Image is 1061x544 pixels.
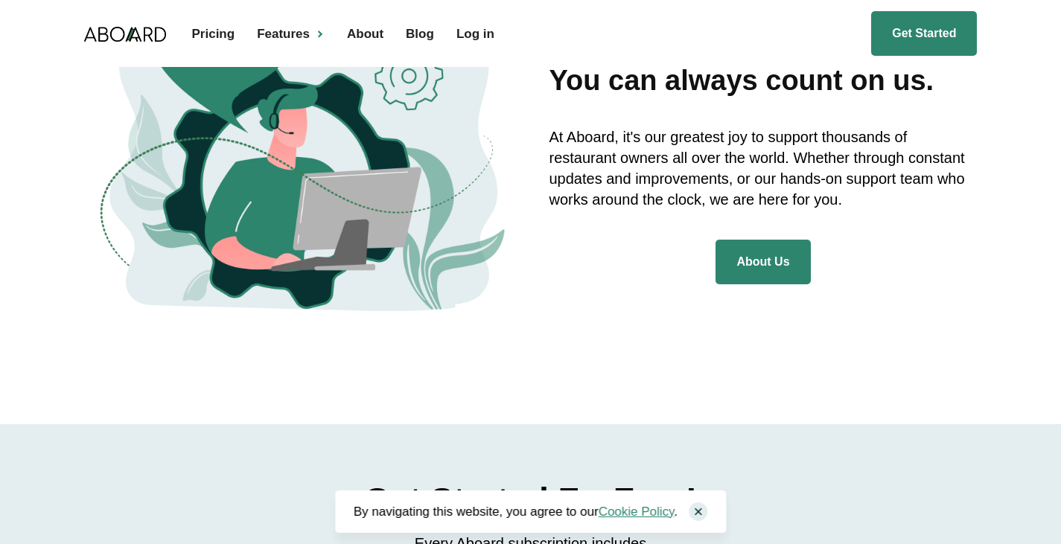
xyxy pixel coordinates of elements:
[177,13,243,55] a: Pricing
[599,505,675,519] a: Cookie Policy
[716,240,810,284] a: About Us
[84,25,166,41] a: home
[391,13,442,55] a: Blog
[257,28,310,40] div: Features
[242,13,332,55] div: Features
[332,13,391,55] a: About
[442,13,502,55] a: Log in
[614,480,697,522] span: Free!
[84,480,978,522] h4: Get Started For
[354,503,678,521] p: By navigating this website, you agree to our .
[549,64,978,97] h1: You can always count on us.
[549,127,978,210] p: At Aboard, it's our greatest joy to support thousands of restaurant owners all over the world. Wh...
[871,11,977,56] a: Get Started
